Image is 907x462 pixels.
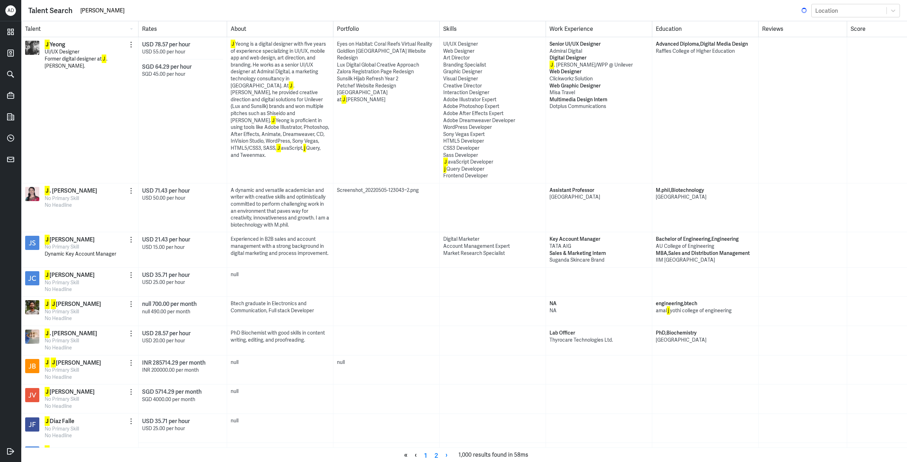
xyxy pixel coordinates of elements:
[45,330,97,337] p: . [PERSON_NAME]
[45,387,50,397] mark: J
[337,62,436,69] div: Lux Digital Global Creative Approach
[656,48,755,55] p: Raffles College of Higher Education
[550,307,648,314] p: NA
[45,417,74,425] p: Diaz Falle
[337,187,436,194] div: Screenshot_20220505-123043~2.png
[550,194,648,201] p: [GEOGRAPHIC_DATA]
[231,417,329,424] div: null
[102,55,106,63] mark: J
[400,450,411,460] span: «
[45,236,95,244] p: [PERSON_NAME]
[550,236,648,243] p: Key Account Manager
[342,95,346,104] mark: J
[443,41,542,48] div: UI/UX Designer
[142,330,191,337] span: USD 28.57 per hour
[45,344,72,351] span: No Headline
[550,250,648,257] p: Sales & Marketing Intern
[550,75,648,82] p: Clickworkz Solution
[142,308,190,315] span: null 490.00 per month
[45,56,135,69] p: Former digital designer at . [PERSON_NAME].
[45,446,97,454] a: J. [PERSON_NAME]
[142,236,190,243] span: USD 21.43 per hour
[231,359,329,366] div: null
[45,396,79,403] span: No Primary Skill
[443,158,448,166] mark: J
[443,145,542,152] div: CSS3 Developer
[443,103,542,110] div: Adobe Photoshop Expert
[45,329,50,338] mark: J
[458,450,528,460] span: 1,000 results found in 58ms
[550,257,648,264] p: Suganda Skincare Brand
[142,300,197,308] span: null 700.00 per month
[142,417,190,425] span: USD 35.71 per hour
[142,388,202,395] span: SGD 5714.29 per month
[337,48,436,62] div: Goldlion [GEOGRAPHIC_DATA] Website Redesign
[550,330,648,337] p: Lab Officer
[443,152,542,159] div: Sass Developer
[656,307,755,314] p: amal yothi college of engineering
[45,195,79,201] span: No Primary Skill
[45,358,50,367] mark: J
[656,41,755,48] p: Advanced Diploma , Digital Media Design
[550,103,648,110] p: Dotplus Communications
[231,330,329,343] div: PhD Biochemist with good skills in content writing, editing, and proofreading.
[45,186,50,195] mark: J
[442,450,451,460] a: Next page
[45,271,95,279] a: J[PERSON_NAME]
[443,68,542,75] div: Graphic Designer
[443,250,542,257] div: Market Research Specialist
[656,337,755,344] p: [GEOGRAPHIC_DATA]
[45,270,50,280] mark: J
[142,244,185,250] span: USD 15.00 per hour
[337,359,436,366] div: null
[45,299,50,309] mark: J
[656,330,755,337] p: PhD , Biochemistry
[142,187,190,194] span: USD 71.43 per hour
[45,417,74,425] a: JDiaz Falle
[337,82,436,90] div: Petchef Website Redesign
[45,315,72,321] span: No Headline
[431,450,442,460] a: Page 2
[231,271,329,278] div: null
[758,21,847,37] div: Reviews
[22,21,139,37] div: Talent
[443,62,542,69] div: Branding Specialist
[138,21,227,37] div: Rates
[546,21,652,37] div: Work Experience
[550,243,648,250] p: TATA AIG
[45,244,79,250] span: No Primary Skill
[45,279,79,285] span: No Primary Skill
[45,445,50,455] mark: J
[45,187,97,195] a: J. [PERSON_NAME]
[652,21,758,37] div: Education
[656,194,755,201] p: [GEOGRAPHIC_DATA]
[421,450,431,460] a: Page 1
[45,388,95,396] a: J[PERSON_NAME]
[443,172,542,179] div: Frontend Developer
[443,165,446,173] mark: j
[443,117,542,124] div: Adobe Dreamweaver Developer
[45,359,101,367] a: J J[PERSON_NAME]
[443,82,542,90] div: Creative Director
[656,300,755,307] p: engineering , btech
[142,425,185,432] span: USD 25.00 per hour
[142,195,185,201] span: USD 50.00 per hour
[45,300,101,308] p: [PERSON_NAME]
[45,286,72,292] span: No Headline
[289,81,293,90] mark: J
[656,257,755,264] p: IIM [GEOGRAPHIC_DATA]
[51,299,56,309] mark: J
[443,124,542,131] div: WordPress Developer
[45,359,101,367] p: [PERSON_NAME]
[276,144,281,152] mark: J
[656,243,755,250] p: AU College of Engineering
[142,63,192,70] span: SGD 64.29 per hour
[656,187,755,194] p: M.phil , Biotechnology
[45,416,50,426] mark: J
[443,243,542,250] div: Account Management Expert
[231,300,329,314] div: Btech graduate in Electronics and Communication, Full stack Developer
[550,300,648,307] p: NA
[142,71,185,77] span: SGD 45.00 per hour
[443,236,542,243] div: Digital Marketer
[550,62,648,69] p: . [PERSON_NAME]/WPP @ Unilever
